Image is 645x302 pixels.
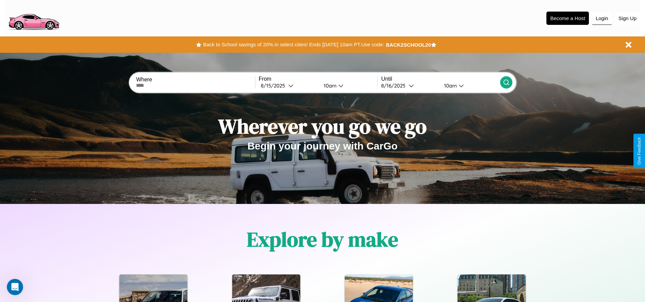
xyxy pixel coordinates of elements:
h1: Explore by make [247,225,398,253]
button: Sign Up [615,12,640,25]
button: Become a Host [546,12,589,25]
button: 10am [439,82,500,89]
label: Where [136,77,255,83]
div: Give Feedback [637,137,642,165]
label: Until [381,76,500,82]
div: 10am [441,82,459,89]
button: 8/15/2025 [259,82,318,89]
div: 10am [320,82,338,89]
button: Login [592,12,612,25]
iframe: Intercom live chat [7,279,23,295]
label: From [259,76,377,82]
b: BACK2SCHOOL20 [386,42,431,48]
div: 8 / 16 / 2025 [381,82,409,89]
img: logo [5,3,62,32]
div: 8 / 15 / 2025 [261,82,288,89]
button: Back to School savings of 20% in select cities! Ends [DATE] 10am PT.Use code: [201,40,386,49]
button: 10am [318,82,378,89]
